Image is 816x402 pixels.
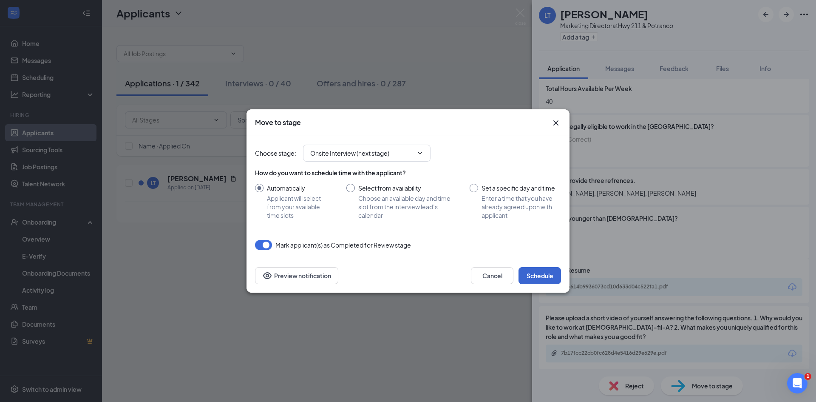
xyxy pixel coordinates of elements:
[787,373,807,393] iframe: Intercom live chat
[805,373,811,380] span: 1
[471,267,513,284] button: Cancel
[255,118,301,127] h3: Move to stage
[551,118,561,128] svg: Cross
[275,240,411,250] span: Mark applicant(s) as Completed for Review stage
[255,168,561,177] div: How do you want to schedule time with the applicant?
[262,271,272,281] svg: Eye
[255,267,338,284] button: Preview notificationEye
[416,150,423,157] svg: ChevronDown
[518,267,561,284] button: Schedule
[551,118,561,128] button: Close
[255,148,296,158] span: Choose stage :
